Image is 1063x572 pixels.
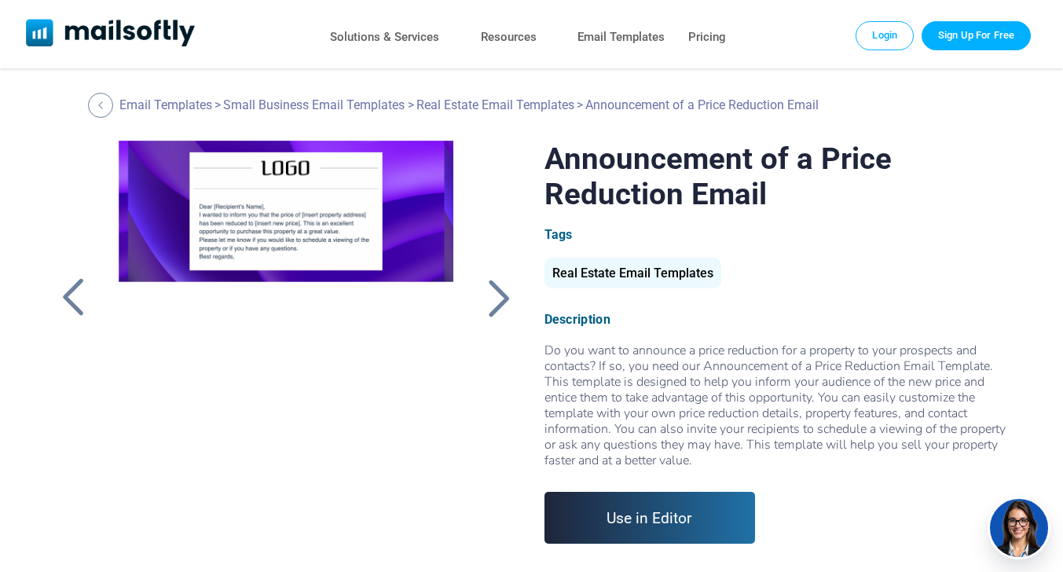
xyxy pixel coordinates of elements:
[544,312,1010,327] div: Description
[223,97,405,112] a: Small Business Email Templates
[544,272,721,279] a: Real Estate Email Templates
[330,26,439,49] a: Solutions & Services
[544,227,1010,242] div: Tags
[479,277,519,318] a: Back
[119,97,212,112] a: Email Templates
[100,141,472,533] a: Announcement of a Price Reduction Email
[53,277,93,318] a: Back
[544,343,1010,468] div: Do you want to announce a price reduction for a property to your prospects and contacts? If so, y...
[577,26,665,49] a: Email Templates
[26,19,195,49] a: Mailsoftly
[88,93,117,118] a: Back
[544,141,1010,211] h1: Announcement of a Price Reduction Email
[856,21,914,49] a: Login
[544,492,756,544] a: Use in Editor
[416,97,574,112] a: Real Estate Email Templates
[688,26,726,49] a: Pricing
[481,26,537,49] a: Resources
[544,258,721,288] div: Real Estate Email Templates
[922,21,1031,49] a: Trial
